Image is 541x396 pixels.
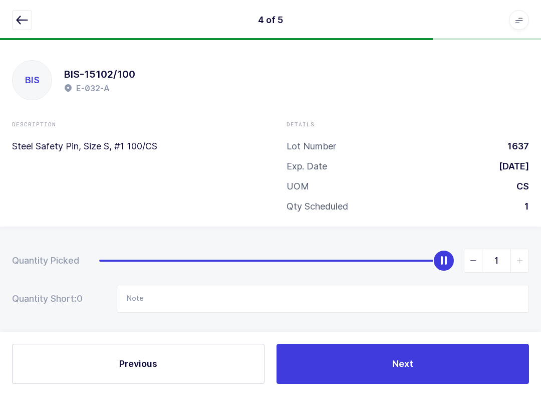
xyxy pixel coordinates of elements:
span: Previous [119,357,157,370]
h2: E-032-A [76,82,110,94]
div: Qty Scheduled [287,201,348,213]
div: CS [508,180,529,192]
div: Lot Number [287,140,336,152]
div: Quantity Picked [12,255,79,267]
div: Exp. Date [287,160,327,172]
div: Details [287,120,529,128]
div: [DATE] [491,160,529,172]
input: Note [117,285,529,313]
div: 1637 [499,140,529,152]
div: BIS [13,61,52,100]
div: slider between 0 and 1 [99,249,529,273]
button: Next [277,344,529,384]
div: Description [12,120,254,128]
div: UOM [287,180,309,192]
span: 0 [77,293,97,305]
div: 4 of 5 [258,14,283,26]
div: 1 [516,201,529,213]
div: Quantity Short: [12,293,97,305]
p: Steel Safety Pin, Size S, #1 100/CS [12,140,254,152]
span: Next [392,357,413,370]
button: Previous [12,344,264,384]
h1: BIS-15102/100 [64,66,135,82]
